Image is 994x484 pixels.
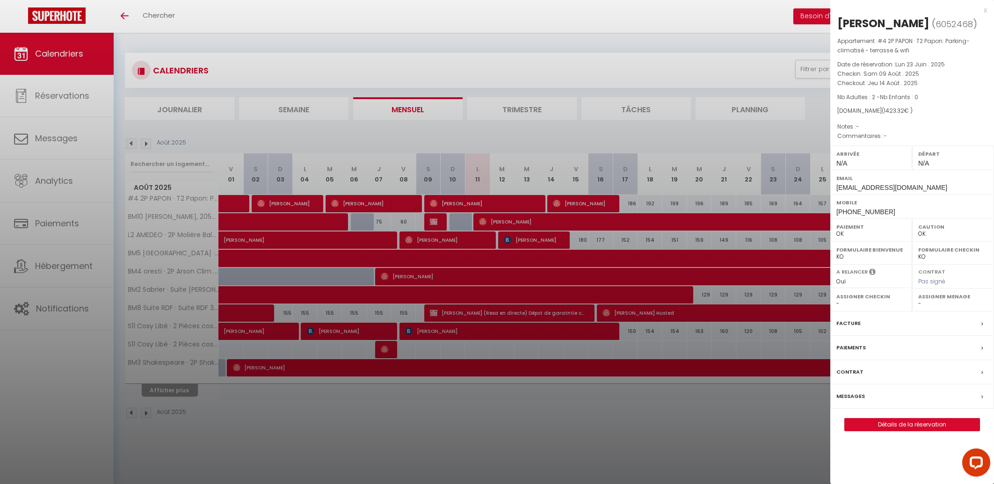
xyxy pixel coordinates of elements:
[836,173,988,183] label: Email
[836,159,847,167] span: N/A
[918,292,988,301] label: Assigner Menage
[932,17,977,30] span: ( )
[863,70,919,78] span: Sam 09 Août . 2025
[880,93,918,101] span: Nb Enfants : 0
[836,367,863,377] label: Contrat
[837,16,929,31] div: [PERSON_NAME]
[837,36,987,55] p: Appartement :
[836,208,895,216] span: [PHONE_NUMBER]
[868,79,918,87] span: Jeu 14 Août . 2025
[895,60,945,68] span: Lun 23 Juin . 2025
[836,268,868,276] label: A relancer
[836,149,906,159] label: Arrivée
[836,318,861,328] label: Facture
[836,245,906,254] label: Formulaire Bienvenue
[836,198,988,207] label: Mobile
[836,343,866,353] label: Paiements
[918,245,988,254] label: Formulaire Checkin
[837,69,987,79] p: Checkin :
[844,418,980,431] button: Détails de la réservation
[836,391,865,401] label: Messages
[837,37,970,54] span: #4 2P PAPON · T2 Papon: Parking- climatisé - terrasse & wifi
[837,122,987,131] p: Notes :
[836,292,906,301] label: Assigner Checkin
[830,5,987,16] div: x
[882,107,913,115] span: ( € )
[918,159,929,167] span: N/A
[836,184,947,191] span: [EMAIL_ADDRESS][DOMAIN_NAME]
[884,132,887,140] span: -
[936,18,973,30] span: 6052468
[845,419,979,431] a: Détails de la réservation
[918,149,988,159] label: Départ
[837,131,987,141] p: Commentaires :
[884,107,904,115] span: 1423.32
[918,277,945,285] span: Pas signé
[837,79,987,88] p: Checkout :
[918,222,988,231] label: Caution
[918,268,945,274] label: Contrat
[856,123,859,130] span: -
[837,93,918,101] span: Nb Adultes : 2 -
[869,268,876,278] i: Sélectionner OUI si vous souhaiter envoyer les séquences de messages post-checkout
[837,60,987,69] p: Date de réservation :
[837,107,987,116] div: [DOMAIN_NAME]
[955,445,994,484] iframe: LiveChat chat widget
[836,222,906,231] label: Paiement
